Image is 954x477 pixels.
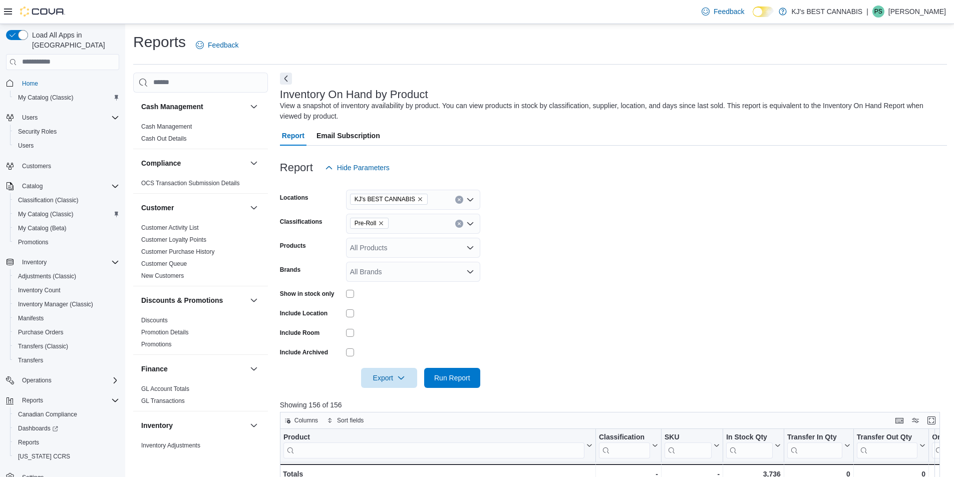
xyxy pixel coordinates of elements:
span: Customer Queue [141,260,187,268]
button: Open list of options [466,268,474,276]
span: Load All Apps in [GEOGRAPHIC_DATA] [28,30,119,50]
button: Transfer In Qty [787,432,850,458]
span: [US_STATE] CCRS [18,452,70,460]
span: Transfers [18,356,43,364]
button: Users [18,112,42,124]
span: Run Report [434,373,470,383]
span: Transfers [14,354,119,366]
a: Inventory Count [14,284,65,296]
button: Enter fullscreen [925,414,937,426]
button: Transfer Out Qty [856,432,925,458]
a: Promotions [141,341,172,348]
span: Hide Parameters [337,163,390,173]
label: Show in stock only [280,290,335,298]
a: Discounts [141,317,168,324]
span: Feedback [208,40,238,50]
a: Classification (Classic) [14,194,83,206]
span: My Catalog (Beta) [18,224,67,232]
button: Open list of options [466,196,474,204]
span: Home [18,77,119,90]
a: Customers [18,160,55,172]
div: Transfer In Qty [787,432,842,458]
div: Discounts & Promotions [133,314,268,354]
button: Export [361,368,417,388]
div: Transfer In Qty [787,432,842,442]
span: Inventory Count [14,284,119,296]
div: In Stock Qty [726,432,773,458]
span: Dark Mode [753,17,753,18]
button: Keyboard shortcuts [893,414,905,426]
p: Showing 156 of 156 [280,400,947,410]
span: Security Roles [14,126,119,138]
h3: Customer [141,203,174,213]
button: Clear input [455,196,463,204]
button: Classification (Classic) [10,193,123,207]
button: Columns [280,414,322,426]
span: Reports [22,396,43,404]
div: Pan Sharma [872,6,884,18]
span: Classification (Classic) [18,196,79,204]
div: SKU [665,432,712,442]
a: My Catalog (Classic) [14,92,78,104]
span: Security Roles [18,128,57,136]
button: Adjustments (Classic) [10,269,123,283]
div: View a snapshot of inventory availability by product. You can view products in stock by classific... [280,101,942,122]
a: Dashboards [14,422,62,434]
span: Reports [14,436,119,448]
span: Transfers (Classic) [14,340,119,352]
span: KJ's BEST CANNABIS [355,194,415,204]
h3: Inventory [141,420,173,430]
div: SKU URL [665,432,712,458]
button: Discounts & Promotions [141,295,246,305]
a: New Customers [141,272,184,279]
button: Canadian Compliance [10,407,123,421]
span: Users [22,114,38,122]
button: Open list of options [466,244,474,252]
a: Feedback [192,35,242,55]
button: Clear input [455,220,463,228]
span: Feedback [714,7,744,17]
button: Purchase Orders [10,325,123,339]
a: Transfers [14,354,47,366]
span: Reports [18,438,39,446]
span: Dashboards [18,424,58,432]
button: Customers [2,159,123,173]
a: Feedback [698,2,748,22]
span: Customers [22,162,51,170]
a: Customer Loyalty Points [141,236,206,243]
span: Catalog [22,182,43,190]
a: My Catalog (Classic) [14,208,78,220]
img: Cova [20,7,65,17]
span: Report [282,126,304,146]
button: Operations [2,373,123,387]
button: Inventory [141,420,246,430]
span: Inventory [22,258,47,266]
label: Brands [280,266,300,274]
span: Home [22,80,38,88]
span: Canadian Compliance [18,410,77,418]
span: GL Transactions [141,397,185,405]
a: Inventory Adjustments [141,442,200,449]
button: In Stock Qty [726,432,781,458]
button: Display options [909,414,921,426]
button: Security Roles [10,125,123,139]
h3: Cash Management [141,102,203,112]
a: Canadian Compliance [14,408,81,420]
div: Customer [133,222,268,286]
p: KJ's BEST CANNABIS [792,6,863,18]
label: Locations [280,194,308,202]
label: Classifications [280,218,323,226]
button: Inventory [248,419,260,431]
span: Cash Out Details [141,135,187,143]
span: Promotion Details [141,328,189,336]
div: Transfer Out Qty [856,432,917,442]
span: Pre-Roll [355,218,376,228]
span: Inventory Manager (Classic) [18,300,93,308]
a: GL Account Totals [141,385,189,392]
button: Reports [2,393,123,407]
button: Reports [18,394,47,406]
label: Include Archived [280,348,328,356]
span: Export [367,368,411,388]
span: Promotions [14,236,119,248]
a: Promotions [14,236,53,248]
